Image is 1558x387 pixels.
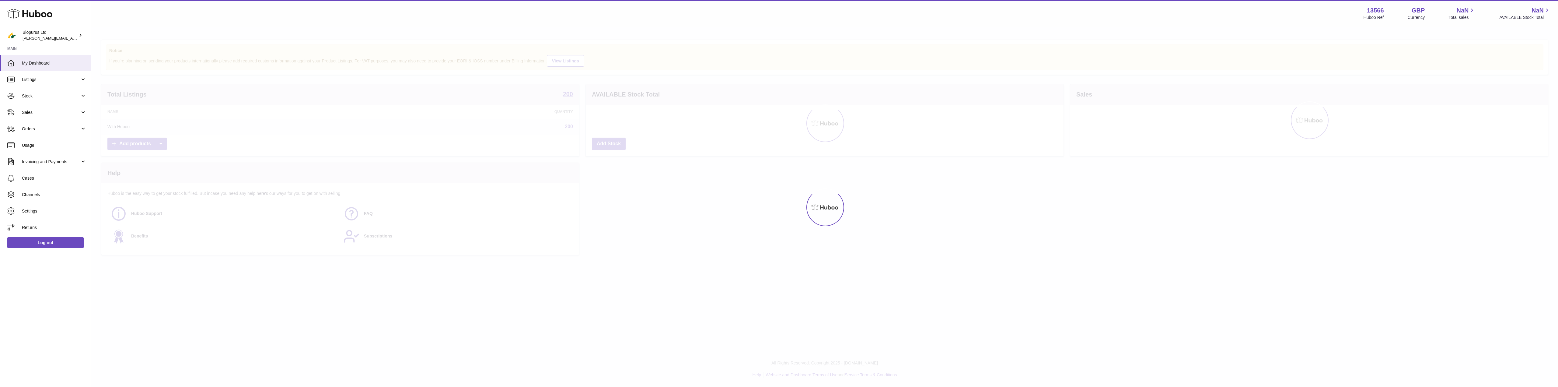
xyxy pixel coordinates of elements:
strong: 13566 [1367,6,1384,15]
a: NaN Total sales [1448,6,1476,20]
img: peter@biopurus.co.uk [7,31,16,40]
span: Orders [22,126,80,132]
span: NaN [1456,6,1469,15]
span: Cases [22,175,86,181]
span: Channels [22,192,86,198]
span: Total sales [1448,15,1476,20]
span: Returns [22,225,86,230]
div: Currency [1408,15,1425,20]
span: My Dashboard [22,60,86,66]
strong: GBP [1412,6,1425,15]
a: Log out [7,237,84,248]
div: Huboo Ref [1364,15,1384,20]
span: Stock [22,93,80,99]
a: NaN AVAILABLE Stock Total [1499,6,1551,20]
span: Invoicing and Payments [22,159,80,165]
span: Sales [22,110,80,115]
span: Settings [22,208,86,214]
span: AVAILABLE Stock Total [1499,15,1551,20]
span: Listings [22,77,80,83]
span: [PERSON_NAME][EMAIL_ADDRESS][DOMAIN_NAME] [23,36,122,40]
div: Biopurus Ltd [23,30,77,41]
span: Usage [22,142,86,148]
span: NaN [1532,6,1544,15]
